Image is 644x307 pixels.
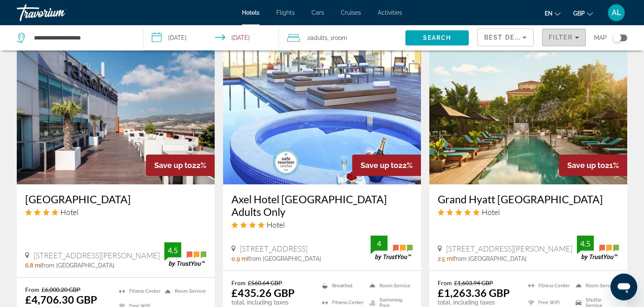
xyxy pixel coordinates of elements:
[567,161,605,170] span: Save up to
[405,30,469,45] button: Search
[559,155,627,176] div: 21%
[223,50,421,184] img: Axel Hotel Barcelona Adults Only
[248,255,321,262] span: from [GEOGRAPHIC_DATA]
[484,34,528,41] span: Best Deals
[371,239,387,249] div: 4
[423,34,452,41] span: Search
[327,32,347,44] span: , 1
[310,34,327,41] span: Adults
[231,220,413,229] div: 4 star Hotel
[143,25,278,50] button: Select check in and out date
[429,50,627,184] img: Grand Hyatt Barcelona
[545,10,553,17] span: en
[482,207,500,217] span: Hotel
[231,299,312,306] p: total, including taxes
[594,32,607,44] span: Map
[115,286,161,297] li: Fitness Center
[333,34,347,41] span: Room
[438,255,454,262] span: 2.5 mi
[438,193,619,205] a: Grand Hyatt [GEOGRAPHIC_DATA]
[312,9,324,16] a: Cars
[577,236,619,260] img: TrustYou guest rating badge
[17,50,215,184] img: Hotel Badalona Tower
[318,279,365,292] li: Breakfast
[25,193,206,205] a: [GEOGRAPHIC_DATA]
[577,239,594,249] div: 4.5
[352,155,421,176] div: 22%
[524,279,571,292] li: Fitness Center
[365,279,413,292] li: Room Service
[231,286,295,299] ins: £435.26 GBP
[545,7,561,19] button: Change language
[267,220,285,229] span: Hotel
[60,207,78,217] span: Hotel
[454,255,527,262] span: from [GEOGRAPHIC_DATA]
[549,34,573,41] span: Filter
[154,161,192,170] span: Save up to
[25,293,97,306] ins: £4,706.30 GBP
[573,10,585,17] span: GBP
[34,251,160,260] span: [STREET_ADDRESS][PERSON_NAME]
[573,7,593,19] button: Change currency
[279,25,405,50] button: Travelers: 2 adults, 0 children
[25,262,42,269] span: 6.8 mi
[438,299,518,306] p: total, including taxes
[248,279,282,286] del: £560.64 GBP
[446,244,572,253] span: [STREET_ADDRESS][PERSON_NAME]
[146,155,215,176] div: 22%
[454,279,493,286] del: £1,603.94 GBP
[361,161,398,170] span: Save up to
[607,34,627,42] button: Toggle map
[164,242,206,267] img: TrustYou guest rating badge
[42,262,114,269] span: from [GEOGRAPHIC_DATA]
[231,193,413,218] a: Axel Hotel [GEOGRAPHIC_DATA] Adults Only
[25,286,39,293] span: From
[605,4,627,21] button: User Menu
[378,9,402,16] a: Activities
[571,279,619,292] li: Room Service
[240,244,307,253] span: [STREET_ADDRESS]
[484,32,527,42] mat-select: Sort by
[438,279,452,286] span: From
[231,255,248,262] span: 0.9 mi
[307,32,327,44] span: 2
[542,29,586,46] button: Filters
[161,286,206,297] li: Room Service
[610,273,637,300] iframe: Button to launch messaging window
[25,207,206,217] div: 4 star Hotel
[438,207,619,217] div: 5 star Hotel
[438,286,510,299] ins: £1,263.36 GBP
[371,236,413,260] img: TrustYou guest rating badge
[341,9,361,16] a: Cruises
[242,9,260,16] a: Hotels
[231,279,246,286] span: From
[164,245,181,255] div: 4.5
[42,286,80,293] del: £6,000.20 GBP
[33,31,130,44] input: Search hotel destination
[276,9,295,16] a: Flights
[17,2,101,24] a: Travorium
[612,8,621,17] span: AL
